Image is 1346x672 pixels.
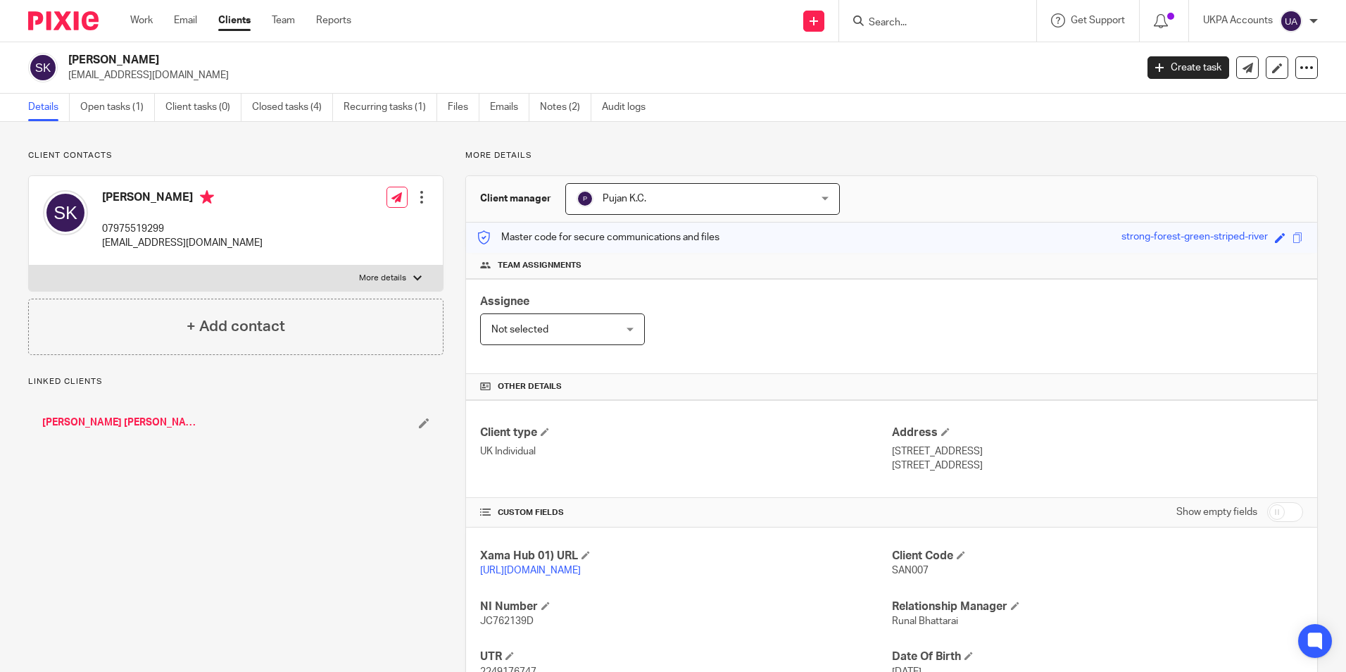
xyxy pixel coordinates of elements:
span: Team assignments [498,260,581,271]
p: Linked clients [28,376,444,387]
img: svg%3E [577,190,593,207]
span: Other details [498,381,562,392]
a: Reports [316,13,351,27]
label: Show empty fields [1176,505,1257,519]
h4: UTR [480,649,891,664]
a: Files [448,94,479,121]
h4: [PERSON_NAME] [102,190,263,208]
span: Pujan K.C. [603,194,646,204]
h4: Relationship Manager [892,599,1303,614]
p: UK Individual [480,444,891,459]
span: Assignee [480,296,529,307]
a: Client tasks (0) [165,94,241,121]
a: Clients [218,13,251,27]
h4: CUSTOM FIELDS [480,507,891,518]
a: Work [130,13,153,27]
a: Team [272,13,295,27]
a: Notes (2) [540,94,591,121]
h2: [PERSON_NAME] [68,53,914,68]
h4: Date Of Birth [892,649,1303,664]
span: Runal Bhattarai [892,616,958,626]
h4: Client type [480,425,891,440]
p: [STREET_ADDRESS] [892,444,1303,459]
p: Client contacts [28,150,444,161]
i: Primary [200,190,214,204]
div: strong-forest-green-striped-river [1121,230,1268,246]
a: Emails [490,94,529,121]
a: Recurring tasks (1) [344,94,437,121]
p: More details [359,273,406,284]
a: [URL][DOMAIN_NAME] [480,566,581,575]
img: svg%3E [28,53,58,82]
a: Audit logs [602,94,656,121]
h4: + Add contact [187,316,285,337]
input: Search [867,17,994,30]
a: [PERSON_NAME] [PERSON_NAME] [42,416,197,430]
h4: Xama Hub 01) URL [480,549,891,564]
a: Closed tasks (4) [252,94,333,121]
a: Create task [1147,56,1229,79]
a: Open tasks (1) [80,94,155,121]
span: Get Support [1071,15,1125,25]
p: [EMAIL_ADDRESS][DOMAIN_NAME] [102,236,263,250]
span: JC762139D [480,616,534,626]
p: UKPA Accounts [1203,13,1273,27]
a: Details [28,94,70,121]
span: SAN007 [892,566,929,575]
p: Master code for secure communications and files [477,230,719,244]
p: 07975519299 [102,222,263,236]
h4: NI Number [480,599,891,614]
h4: Client Code [892,549,1303,564]
h4: Address [892,425,1303,440]
p: [STREET_ADDRESS] [892,459,1303,473]
img: svg%3E [1280,10,1302,32]
img: svg%3E [43,190,88,235]
h3: Client manager [480,192,551,206]
p: [EMAIL_ADDRESS][DOMAIN_NAME] [68,68,1126,82]
span: Not selected [491,325,548,335]
p: More details [465,150,1318,161]
img: Pixie [28,11,99,30]
a: Email [174,13,197,27]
